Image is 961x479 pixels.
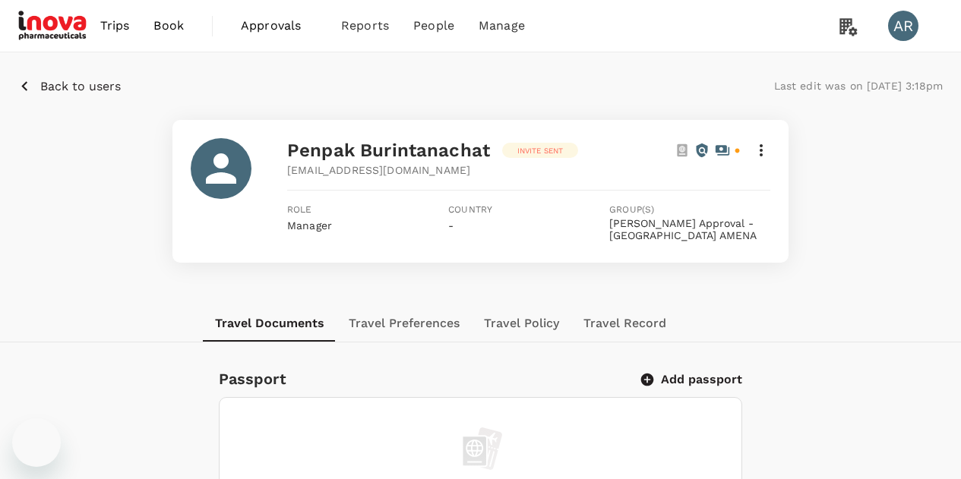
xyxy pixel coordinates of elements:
span: Manager [287,219,332,232]
img: empty passport [454,422,507,475]
iframe: Button to launch messaging window [12,418,61,467]
button: Travel Documents [203,305,337,342]
button: [PERSON_NAME] Approval - [GEOGRAPHIC_DATA] AMENA [609,218,768,242]
span: Role [287,203,448,218]
button: Back to users [18,77,121,96]
p: Last edit was on [DATE] 3:18pm [774,78,944,93]
button: Travel Record [571,305,678,342]
span: Book [153,17,184,35]
h6: Passport [219,367,286,391]
div: AR [888,11,918,41]
span: Trips [100,17,130,35]
span: - [448,219,454,232]
button: Add passport [643,372,742,387]
img: iNova Pharmaceuticals [18,9,88,43]
span: Reports [341,17,389,35]
span: Penpak Burintanachat [287,140,490,161]
span: Group(s) [609,203,770,218]
span: People [413,17,454,35]
p: Invite sent [517,145,564,156]
span: Approvals [241,17,317,35]
span: Manage [479,17,525,35]
span: Country [448,203,609,218]
button: Travel Preferences [337,305,472,342]
button: Travel Policy [472,305,571,342]
span: [EMAIL_ADDRESS][DOMAIN_NAME] [287,162,470,178]
p: Back to users [40,77,121,96]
